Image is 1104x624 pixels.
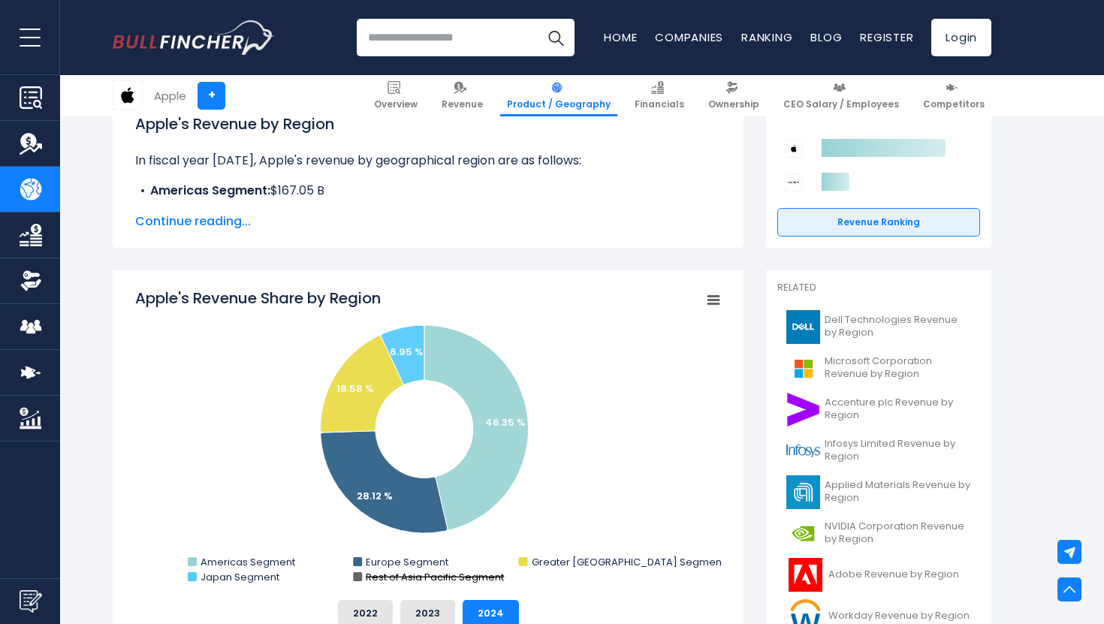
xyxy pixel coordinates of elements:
img: ACN logo [786,393,820,427]
span: Continue reading... [135,213,721,231]
a: Login [931,19,991,56]
span: Competitors [923,98,985,110]
button: Search [537,19,575,56]
img: DELL logo [786,310,820,344]
a: Overview [367,75,424,116]
span: Financials [635,98,684,110]
span: Workday Revenue by Region [828,610,970,622]
a: NVIDIA Corporation Revenue by Region [777,513,980,554]
text: Americas Segment [201,555,295,569]
a: Applied Materials Revenue by Region [777,472,980,513]
a: Go to homepage [113,20,274,55]
text: 28.12 % [357,489,393,503]
a: Adobe Revenue by Region [777,554,980,595]
img: INFY logo [786,434,820,468]
span: Revenue [442,98,483,110]
text: 6.95 % [390,345,424,359]
a: Revenue Ranking [777,208,980,237]
text: Greater [GEOGRAPHIC_DATA] Segment [532,555,725,569]
img: AAPL logo [113,81,142,110]
span: Dell Technologies Revenue by Region [825,314,971,339]
a: Dell Technologies Revenue by Region [777,306,980,348]
b: Americas Segment: [150,182,270,199]
span: Accenture plc Revenue by Region [825,396,971,422]
a: Product / Geography [500,75,617,116]
span: Overview [374,98,418,110]
img: NVDA logo [786,517,820,550]
p: Related [777,282,980,294]
a: Ownership [701,75,766,116]
a: Accenture plc Revenue by Region [777,389,980,430]
span: Product / Geography [507,98,611,110]
span: NVIDIA Corporation Revenue by Region [825,520,971,546]
img: ADBE logo [786,558,824,592]
img: Bullfincher logo [113,20,275,55]
text: 46.35 % [485,415,526,430]
img: AMAT logo [786,475,820,509]
a: Revenue [435,75,490,116]
a: Home [604,29,637,45]
b: Europe Segment: [150,200,255,217]
span: Infosys Limited Revenue by Region [825,438,971,463]
a: Microsoft Corporation Revenue by Region [777,348,980,389]
a: Infosys Limited Revenue by Region [777,430,980,472]
div: Apple [154,87,186,104]
text: Rest of Asia Pacific Segment [366,570,504,584]
span: Ownership [708,98,759,110]
span: CEO Salary / Employees [783,98,899,110]
li: $167.05 B [135,182,721,200]
li: $101.33 B [135,200,721,218]
text: 18.58 % [336,381,374,396]
span: Adobe Revenue by Region [828,568,959,581]
a: Financials [628,75,691,116]
a: Competitors [916,75,991,116]
text: Europe Segment [366,555,448,569]
a: Register [860,29,913,45]
img: Apple competitors logo [785,140,803,158]
span: Applied Materials Revenue by Region [825,479,971,505]
span: Microsoft Corporation Revenue by Region [825,355,971,381]
img: Sony Group Corporation competitors logo [785,173,803,191]
a: Blog [810,29,842,45]
img: MSFT logo [786,351,820,385]
h1: Apple's Revenue by Region [135,113,721,135]
tspan: Apple's Revenue Share by Region [135,288,381,309]
a: Companies [655,29,723,45]
a: + [198,82,225,110]
img: Ownership [20,270,42,292]
p: In fiscal year [DATE], Apple's revenue by geographical region are as follows: [135,152,721,170]
svg: Apple's Revenue Share by Region [135,288,721,588]
a: CEO Salary / Employees [777,75,906,116]
a: Ranking [741,29,792,45]
text: Japan Segment [201,570,279,584]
